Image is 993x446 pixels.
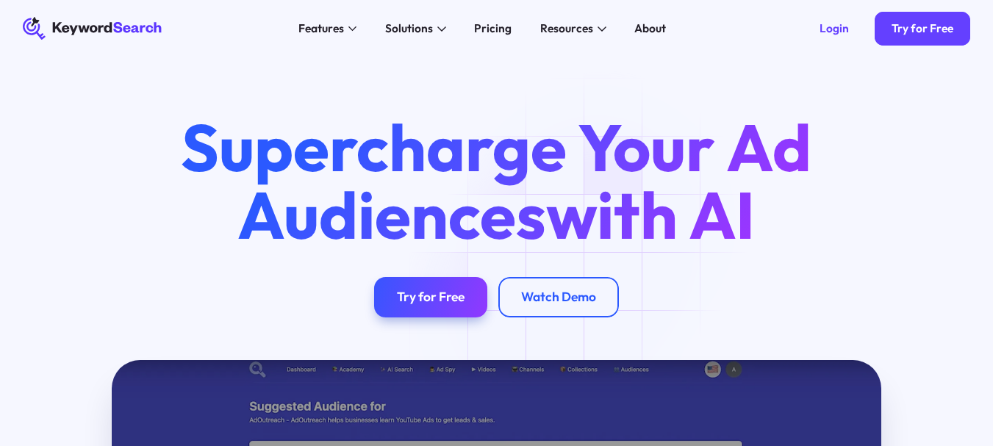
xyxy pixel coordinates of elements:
div: Watch Demo [521,289,596,306]
a: Pricing [466,17,520,40]
a: Try for Free [875,12,971,46]
a: Try for Free [374,277,487,317]
span: with AI [546,173,755,256]
a: About [626,17,675,40]
h1: Supercharge Your Ad Audiences [154,114,838,249]
div: Try for Free [397,289,465,306]
div: Features [298,20,344,37]
div: Try for Free [892,21,953,35]
a: Login [802,12,866,46]
div: Login [820,21,849,35]
div: About [634,20,666,37]
div: Resources [540,20,593,37]
div: Solutions [385,20,433,37]
div: Pricing [474,20,512,37]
